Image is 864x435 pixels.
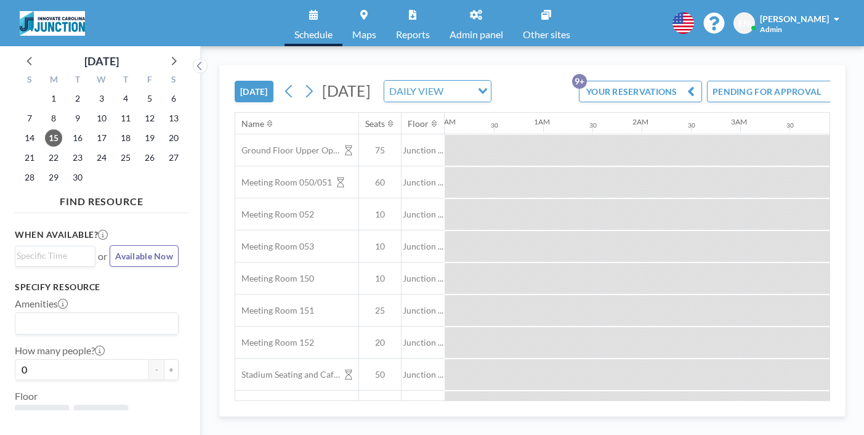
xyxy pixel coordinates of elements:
span: Tuesday, September 9, 2025 [69,110,86,127]
span: Tuesday, September 23, 2025 [69,149,86,166]
span: Other sites [523,30,570,39]
span: EN [738,18,750,29]
span: Meeting Room 053 [235,241,314,252]
input: Search for option [17,249,88,262]
div: 1AM [534,117,550,126]
span: Friday, September 19, 2025 [141,129,158,147]
span: 60 [359,177,401,188]
span: 10 [359,241,401,252]
span: Junction ... [402,305,445,316]
div: Floor [408,118,429,129]
span: Monday, September 1, 2025 [45,90,62,107]
span: Saturday, September 6, 2025 [165,90,182,107]
div: 2AM [632,117,648,126]
img: organization-logo [20,11,85,36]
div: 30 [688,121,695,129]
div: S [18,73,42,89]
span: Junction ... [402,241,445,252]
button: [DATE] [235,81,273,102]
span: 25 [359,305,401,316]
button: YOUR RESERVATIONS9+ [579,81,702,102]
div: 3AM [731,117,747,126]
span: Meeting Room 151 [235,305,314,316]
span: Wednesday, September 10, 2025 [93,110,110,127]
span: Junction ... [402,337,445,348]
span: Admin panel [450,30,503,39]
span: Wednesday, September 17, 2025 [93,129,110,147]
span: Thursday, September 18, 2025 [117,129,134,147]
p: 9+ [572,74,587,89]
span: or [98,250,107,262]
span: Meeting Room 052 [235,209,314,220]
span: Sunday, September 28, 2025 [21,169,38,186]
h3: Specify resource [15,282,179,293]
span: Monday, September 29, 2025 [45,169,62,186]
div: Search for option [15,246,95,265]
span: Junction ... [402,209,445,220]
span: Friday, September 12, 2025 [141,110,158,127]
span: Meeting Room 152 [235,337,314,348]
div: Name [241,118,264,129]
label: How many people? [15,344,105,357]
span: Junction ... [402,273,445,284]
span: Ground Floor Upper Open Area [235,145,340,156]
span: Monday, September 22, 2025 [45,149,62,166]
span: Sunday, September 14, 2025 [21,129,38,147]
div: 30 [786,121,794,129]
span: Junction ... [20,410,64,422]
span: Thursday, September 4, 2025 [117,90,134,107]
span: Tuesday, September 16, 2025 [69,129,86,147]
span: Reports [396,30,430,39]
div: Seats [365,118,385,129]
span: [DATE] [322,81,371,100]
span: 75 [359,145,401,156]
div: M [42,73,66,89]
button: + [164,359,179,380]
span: Junction ... [402,369,445,380]
span: Tuesday, September 2, 2025 [69,90,86,107]
div: 30 [491,121,498,129]
span: Meeting Room 050/051 [235,177,332,188]
span: Saturday, September 20, 2025 [165,129,182,147]
h4: FIND RESOURCE [15,190,188,208]
span: Saturday, September 27, 2025 [165,149,182,166]
span: Schedule [294,30,333,39]
span: Thursday, September 25, 2025 [117,149,134,166]
span: Maps [352,30,376,39]
div: S [161,73,185,89]
span: Stadium Seating and Cafe area [235,369,340,380]
button: - [149,359,164,380]
span: Sunday, September 21, 2025 [21,149,38,166]
span: Junction ... [402,177,445,188]
div: [DATE] [84,52,119,70]
span: 10 [359,273,401,284]
div: F [137,73,161,89]
div: Search for option [15,313,178,334]
span: Monday, September 15, 2025 [45,129,62,147]
span: Junction ... [79,410,123,422]
label: Amenities [15,298,68,310]
span: Monday, September 8, 2025 [45,110,62,127]
span: 50 [359,369,401,380]
span: Tuesday, September 30, 2025 [69,169,86,186]
span: Friday, September 26, 2025 [141,149,158,166]
input: Search for option [17,315,171,331]
span: Admin [760,25,782,34]
input: Search for option [447,83,470,99]
span: Junction ... [402,145,445,156]
div: 30 [589,121,597,129]
button: Available Now [110,245,179,267]
span: Sunday, September 7, 2025 [21,110,38,127]
span: Friday, September 5, 2025 [141,90,158,107]
span: Thursday, September 11, 2025 [117,110,134,127]
span: Meeting Room 150 [235,273,314,284]
span: Available Now [115,251,173,261]
label: Floor [15,390,38,402]
span: Wednesday, September 3, 2025 [93,90,110,107]
div: W [90,73,114,89]
span: DAILY VIEW [387,83,446,99]
span: Wednesday, September 24, 2025 [93,149,110,166]
button: PENDING FOR APPROVAL [707,81,844,102]
span: [PERSON_NAME] [760,14,829,24]
div: T [113,73,137,89]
